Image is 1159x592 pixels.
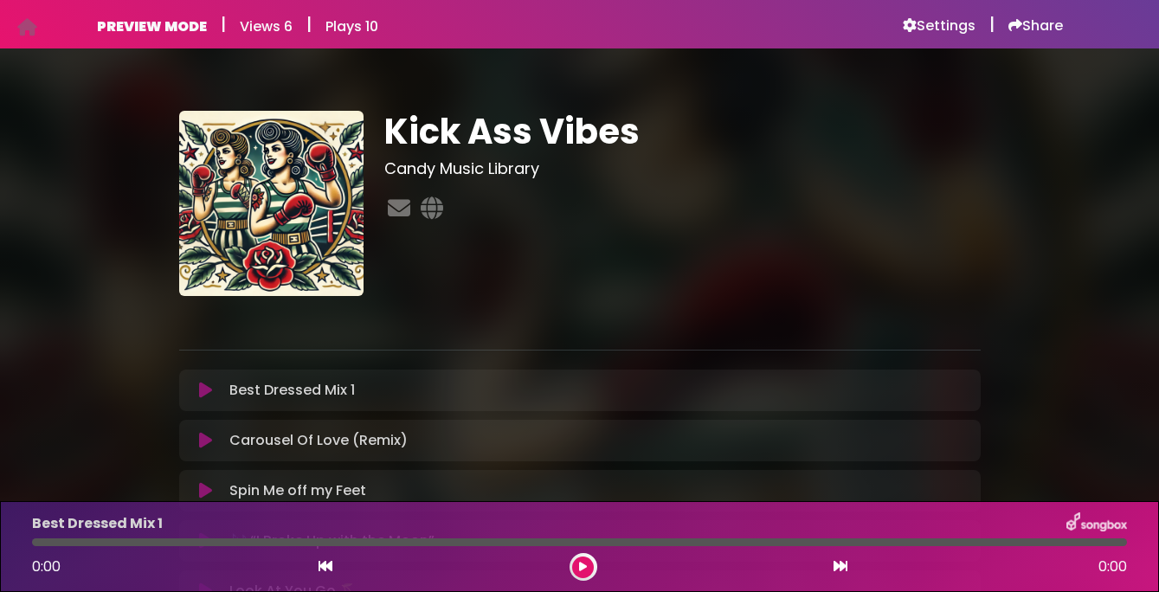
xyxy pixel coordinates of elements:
h6: PREVIEW MODE [97,18,207,35]
h6: Plays 10 [325,18,378,35]
p: Spin Me off my Feet [229,480,366,501]
p: Best Dressed Mix 1 [32,513,163,534]
h1: Kick Ass Vibes [384,111,981,152]
h5: | [306,14,312,35]
a: Settings [903,17,975,35]
h5: | [221,14,226,35]
p: Carousel Of Love (Remix) [229,430,408,451]
p: Best Dressed Mix 1 [229,380,355,401]
a: Share [1008,17,1063,35]
h6: Views 6 [240,18,293,35]
img: songbox-logo-white.png [1066,512,1127,535]
h3: Candy Music Library [384,159,981,178]
span: 0:00 [1098,557,1127,577]
span: 0:00 [32,557,61,576]
h5: | [989,14,995,35]
img: zqbWpUunSGScgVfpke9r [179,111,364,296]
